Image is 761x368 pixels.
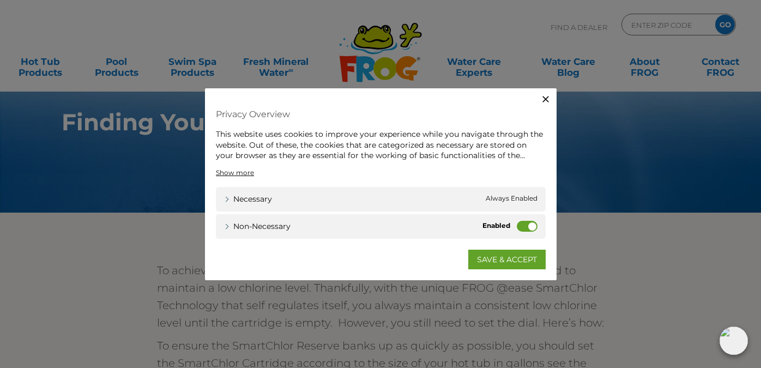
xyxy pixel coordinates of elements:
[468,249,546,269] a: SAVE & ACCEPT
[216,105,546,124] h4: Privacy Overview
[216,167,254,177] a: Show more
[720,327,748,355] img: openIcon
[216,129,546,161] div: This website uses cookies to improve your experience while you navigate through the website. Out ...
[486,193,537,204] span: Always Enabled
[224,193,272,204] a: Necessary
[224,220,291,232] a: Non-necessary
